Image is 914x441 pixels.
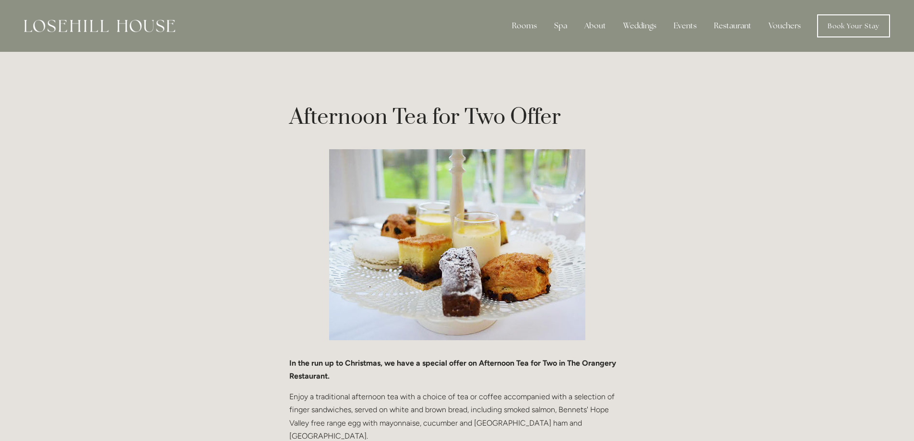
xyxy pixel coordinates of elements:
div: About [577,16,614,36]
div: Spa [546,16,575,36]
div: Restaurant [706,16,759,36]
a: Vouchers [761,16,808,36]
div: Rooms [504,16,545,36]
a: Book Your Stay [817,14,890,37]
div: Weddings [616,16,664,36]
div: Events [666,16,704,36]
a: Afternoon Tea for Two Offer [289,104,561,131]
img: Afternoon tea.png [329,149,585,340]
img: Losehill House [24,20,175,32]
strong: In the run up to Christmas, we have a special offer on Afternoon Tea for Two in The Orangery Rest... [289,358,618,381]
